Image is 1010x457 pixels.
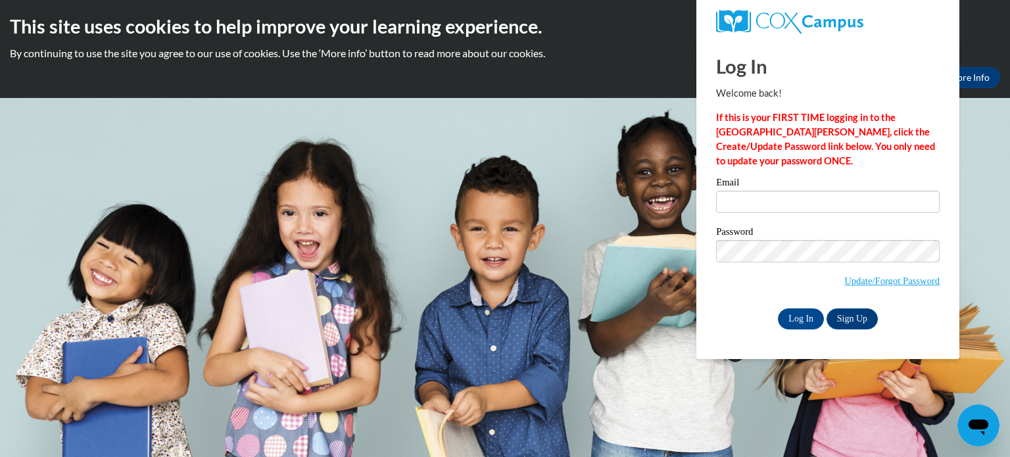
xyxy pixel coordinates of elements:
h2: This site uses cookies to help improve your learning experience. [10,13,1000,39]
p: By continuing to use the site you agree to our use of cookies. Use the ‘More info’ button to read... [10,46,1000,60]
a: Sign Up [827,308,878,329]
img: COX Campus [716,10,863,34]
a: COX Campus [716,10,940,34]
a: Update/Forgot Password [844,276,940,286]
strong: If this is your FIRST TIME logging in to the [GEOGRAPHIC_DATA][PERSON_NAME], click the Create/Upd... [716,112,935,166]
label: Email [716,178,940,191]
p: Welcome back! [716,86,940,101]
input: Log In [778,308,824,329]
iframe: Button to launch messaging window [957,404,999,446]
label: Password [716,227,940,240]
h1: Log In [716,53,940,80]
a: More Info [938,67,1000,88]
